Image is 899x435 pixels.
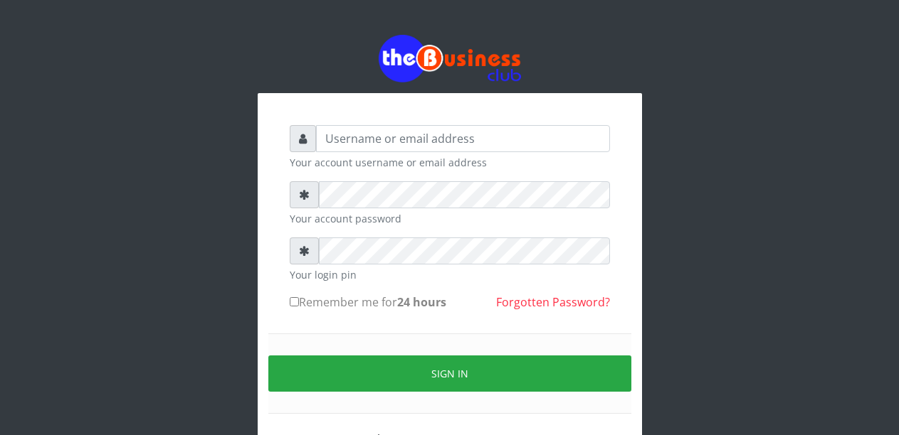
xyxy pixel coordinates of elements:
[290,211,610,226] small: Your account password
[268,355,631,392] button: Sign in
[316,125,610,152] input: Username or email address
[290,297,299,306] input: Remember me for24 hours
[496,294,610,310] a: Forgotten Password?
[397,294,446,310] b: 24 hours
[290,155,610,170] small: Your account username or email address
[290,294,446,311] label: Remember me for
[290,267,610,282] small: Your login pin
